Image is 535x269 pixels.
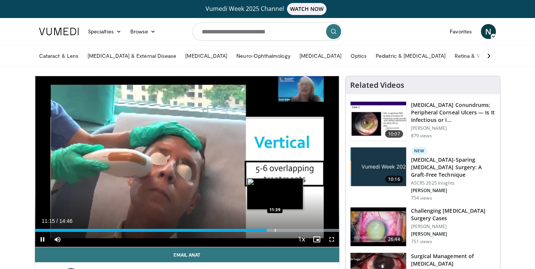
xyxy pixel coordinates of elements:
a: Optics [346,48,371,63]
span: 26:44 [385,236,403,243]
img: e2db3364-8554-489a-9e60-297bee4c90d2.jpg.150x105_q85_crop-smart_upscale.jpg [351,147,406,186]
span: 10:16 [385,176,403,183]
video-js: Video Player [35,76,339,247]
a: Retina & Vitreous [450,48,501,63]
span: 11:15 [42,218,55,224]
span: 10:07 [385,130,403,138]
h3: [MEDICAL_DATA]-Sparing [MEDICAL_DATA] Surgery: A Graft-Free Technique [411,156,496,179]
a: Cataract & Lens [35,48,83,63]
img: image.jpeg [247,178,303,210]
a: N [481,24,496,39]
button: Pause [35,232,50,247]
img: 05a6f048-9eed-46a7-93e1-844e43fc910c.150x105_q85_crop-smart_upscale.jpg [351,207,406,246]
a: Neuro-Ophthalmology [232,48,295,63]
a: Favorites [445,24,476,39]
button: Fullscreen [324,232,339,247]
img: 5ede7c1e-2637-46cb-a546-16fd546e0e1e.150x105_q85_crop-smart_upscale.jpg [351,102,406,141]
h3: Challenging [MEDICAL_DATA] Surgery Cases [411,207,496,222]
p: New [411,147,428,155]
a: Pediatric & [MEDICAL_DATA] [371,48,450,63]
span: / [56,218,58,224]
a: Specialties [83,24,126,39]
p: 751 views [411,239,432,245]
a: [MEDICAL_DATA] [295,48,346,63]
p: [PERSON_NAME] [411,125,496,131]
button: Mute [50,232,65,247]
a: Vumedi Week 2025 ChannelWATCH NOW [40,3,495,15]
a: [MEDICAL_DATA] [181,48,232,63]
span: WATCH NOW [287,3,327,15]
span: 14:46 [59,218,73,224]
p: ASCRS 2025 Insights [411,180,496,186]
a: Email Anat [35,247,339,262]
a: 10:07 [MEDICAL_DATA] Conundrums: Peripheral Corneal Ulcers — Is It Infectious or I… [PERSON_NAME]... [350,101,496,141]
img: VuMedi Logo [39,28,79,35]
h3: [MEDICAL_DATA] Conundrums: Peripheral Corneal Ulcers — Is It Infectious or I… [411,101,496,124]
p: [PERSON_NAME] [411,188,496,194]
a: [MEDICAL_DATA] & External Disease [83,48,181,63]
p: 754 views [411,195,432,201]
button: Enable picture-in-picture mode [309,232,324,247]
input: Search topics, interventions [192,23,343,41]
p: 879 views [411,133,432,139]
button: Playback Rate [294,232,309,247]
a: 10:16 New [MEDICAL_DATA]-Sparing [MEDICAL_DATA] Surgery: A Graft-Free Technique ASCRS 2025 Insigh... [350,147,496,201]
p: [PERSON_NAME] [411,224,496,230]
div: Progress Bar [35,229,339,232]
a: Browse [126,24,160,39]
h4: Related Videos [350,81,404,90]
h3: Surgical Management of [MEDICAL_DATA] [411,252,496,267]
p: [PERSON_NAME] [411,231,496,237]
a: 26:44 Challenging [MEDICAL_DATA] Surgery Cases [PERSON_NAME] [PERSON_NAME] 751 views [350,207,496,247]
